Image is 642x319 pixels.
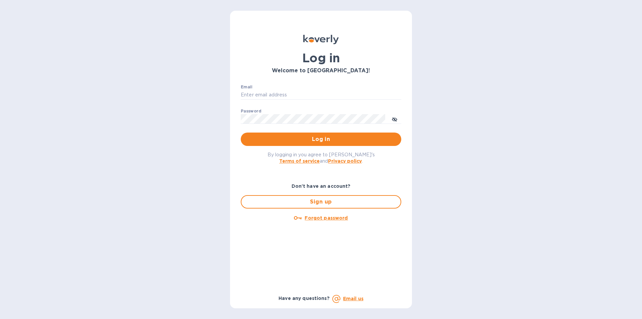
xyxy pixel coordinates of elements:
[388,112,401,126] button: toggle password visibility
[328,158,362,164] a: Privacy policy
[241,68,401,74] h3: Welcome to [GEOGRAPHIC_DATA]!
[279,296,330,301] b: Have any questions?
[292,183,351,189] b: Don't have an account?
[246,135,396,143] span: Log in
[241,133,401,146] button: Log in
[241,109,261,113] label: Password
[343,296,363,301] a: Email us
[303,35,339,44] img: Koverly
[279,158,320,164] a: Terms of service
[305,215,348,221] u: Forgot password
[241,90,401,100] input: Enter email address
[241,195,401,209] button: Sign up
[241,85,252,89] label: Email
[241,51,401,65] h1: Log in
[247,198,395,206] span: Sign up
[267,152,375,164] span: By logging in you agree to [PERSON_NAME]'s and .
